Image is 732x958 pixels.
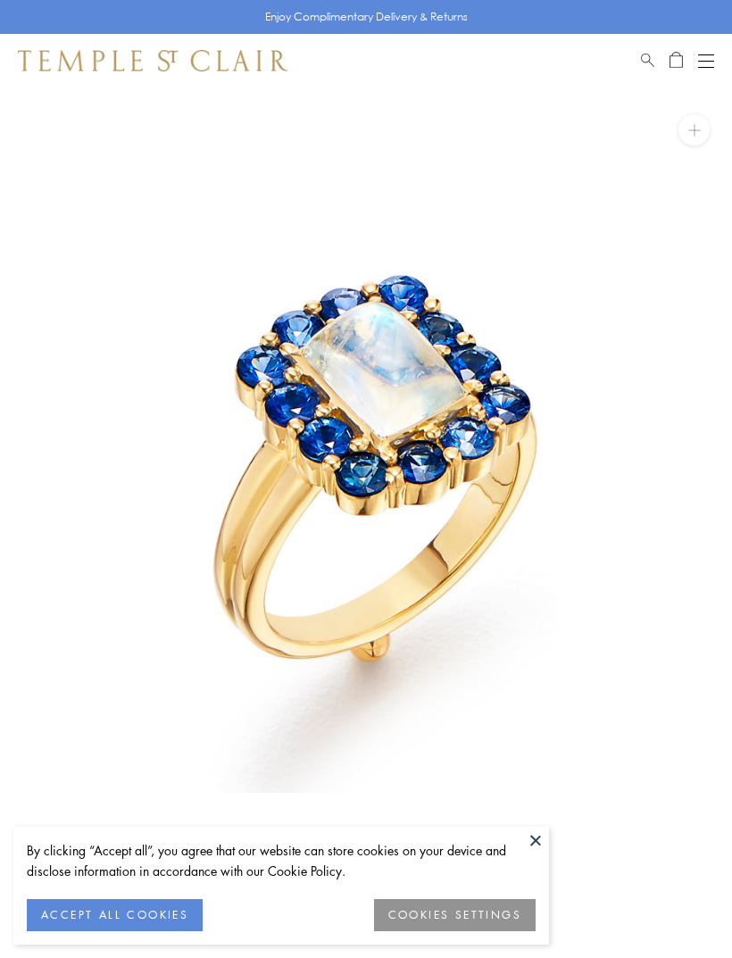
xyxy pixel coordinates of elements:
iframe: Gorgias live chat messenger [643,874,714,940]
p: Enjoy Complimentary Delivery & Returns [265,8,468,26]
div: By clicking “Accept all”, you agree that our website can store cookies on your device and disclos... [27,840,536,881]
img: Temple St. Clair [18,50,287,71]
img: 18K Blue Moonstone Color Theory Ring [27,87,732,793]
button: COOKIES SETTINGS [374,899,536,931]
a: Open Shopping Bag [670,50,683,71]
button: Open navigation [698,50,714,71]
button: ACCEPT ALL COOKIES [27,899,203,931]
a: Search [641,50,654,71]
